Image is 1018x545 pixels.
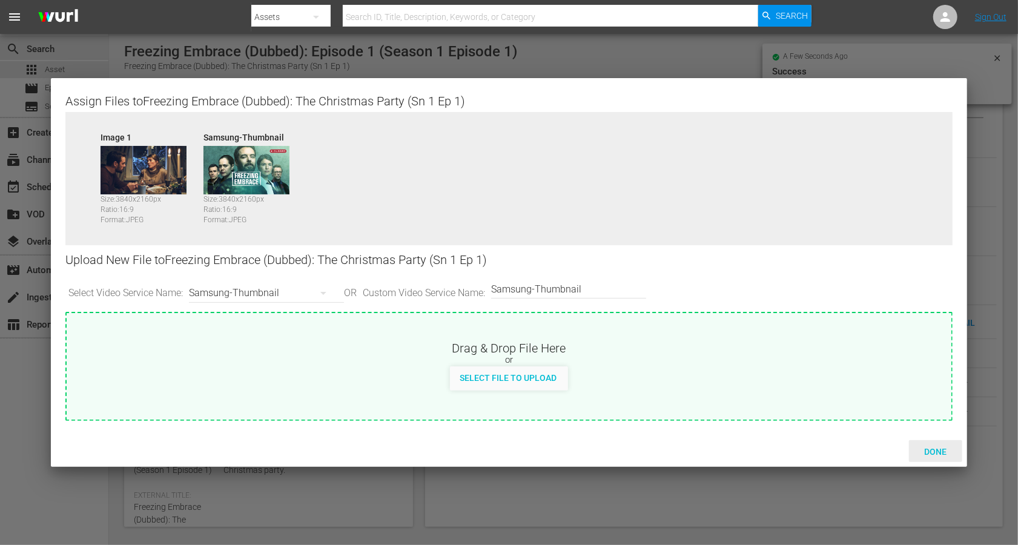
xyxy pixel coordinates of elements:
span: Done [914,447,956,457]
img: 192276879-0.jpeg [101,146,187,194]
div: Upload New File to Freezing Embrace (Dubbed): The Christmas Party (Sn 1 Ep 1) [65,245,953,275]
span: Search [776,5,808,27]
button: Done [909,440,962,462]
span: Select Video Service Name: [65,286,186,300]
span: Custom Video Service Name: [360,286,488,300]
button: Search [758,5,811,27]
div: Image 1 [101,131,197,140]
div: Drag & Drop File Here [67,340,951,354]
div: Size: 3840 x 2160 px Ratio: 16:9 Format: JPEG [203,194,300,220]
span: Select File to Upload [450,373,566,383]
a: Sign Out [975,12,1006,22]
span: OR [341,286,360,300]
div: Assign Files to Freezing Embrace (Dubbed): The Christmas Party (Sn 1 Ep 1) [65,93,953,107]
div: Samsung-Thumbnail [189,276,338,310]
div: Size: 3840 x 2160 px Ratio: 16:9 Format: JPEG [101,194,197,220]
img: ans4CAIJ8jUAAAAAAAAAAAAAAAAAAAAAAAAgQb4GAAAAAAAAAAAAAAAAAAAAAAAAJMjXAAAAAAAAAAAAAAAAAAAAAAAAgAT5G... [29,3,87,31]
img: 192276879-Samsung-Thumbnail_v1.jpg [203,146,289,194]
div: Samsung-Thumbnail [203,131,300,140]
button: Select File to Upload [450,366,566,388]
span: menu [7,10,22,24]
div: or [67,354,951,366]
